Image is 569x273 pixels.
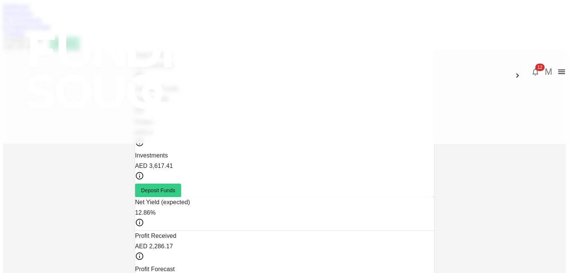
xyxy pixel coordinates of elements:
[528,64,543,79] button: 12
[535,64,544,71] span: 12
[135,266,175,272] span: Profit Forecast
[135,233,177,239] span: Profit Received
[513,64,528,70] span: العربية
[135,241,434,252] div: AED 2,286.17
[135,199,190,205] span: Net Yield (expected)
[135,208,434,218] div: 12.86%
[135,152,168,159] span: Investments
[543,66,554,77] button: M
[135,184,181,197] button: Deposit Funds
[135,161,434,171] div: AED 3,617.41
